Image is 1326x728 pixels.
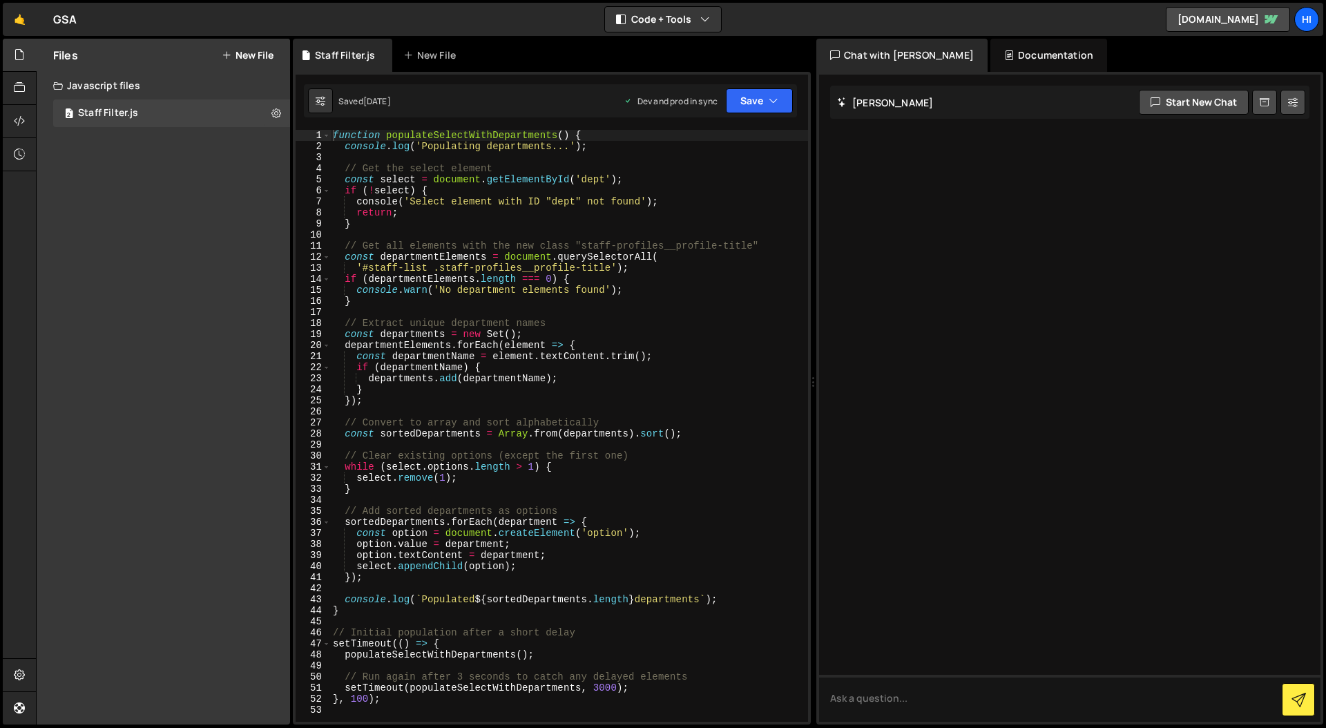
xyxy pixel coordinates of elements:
[296,262,331,274] div: 13
[296,340,331,351] div: 20
[296,705,331,716] div: 53
[296,174,331,185] div: 5
[296,351,331,362] div: 21
[296,329,331,340] div: 19
[296,362,331,373] div: 22
[296,649,331,660] div: 48
[338,95,391,107] div: Saved
[1166,7,1290,32] a: [DOMAIN_NAME]
[296,196,331,207] div: 7
[296,671,331,682] div: 50
[624,95,718,107] div: Dev and prod in sync
[837,96,933,109] h2: [PERSON_NAME]
[296,550,331,561] div: 39
[296,307,331,318] div: 17
[296,439,331,450] div: 29
[403,48,461,62] div: New File
[296,428,331,439] div: 28
[296,539,331,550] div: 38
[78,107,138,119] div: Staff Filter.js
[296,627,331,638] div: 46
[53,11,77,28] div: GSA
[816,39,988,72] div: Chat with [PERSON_NAME]
[296,274,331,285] div: 14
[296,472,331,483] div: 32
[53,48,78,63] h2: Files
[296,583,331,594] div: 42
[296,240,331,251] div: 11
[296,506,331,517] div: 35
[296,395,331,406] div: 25
[296,285,331,296] div: 15
[296,660,331,671] div: 49
[296,528,331,539] div: 37
[296,616,331,627] div: 45
[296,318,331,329] div: 18
[37,72,290,99] div: Javascript files
[222,50,273,61] button: New File
[605,7,721,32] button: Code + Tools
[296,296,331,307] div: 16
[296,461,331,472] div: 31
[296,251,331,262] div: 12
[363,95,391,107] div: [DATE]
[726,88,793,113] button: Save
[296,152,331,163] div: 3
[296,693,331,705] div: 52
[296,638,331,649] div: 47
[1139,90,1249,115] button: Start new chat
[296,572,331,583] div: 41
[296,384,331,395] div: 24
[315,48,375,62] div: Staff Filter.js
[296,218,331,229] div: 9
[53,99,290,127] div: 6771/13063.js
[296,417,331,428] div: 27
[296,229,331,240] div: 10
[296,141,331,152] div: 2
[296,163,331,174] div: 4
[296,594,331,605] div: 43
[296,495,331,506] div: 34
[3,3,37,36] a: 🤙
[296,682,331,693] div: 51
[296,450,331,461] div: 30
[990,39,1107,72] div: Documentation
[296,483,331,495] div: 33
[65,109,73,120] span: 2
[296,517,331,528] div: 36
[296,561,331,572] div: 40
[296,130,331,141] div: 1
[296,373,331,384] div: 23
[296,185,331,196] div: 6
[1294,7,1319,32] a: Hi
[296,605,331,616] div: 44
[296,406,331,417] div: 26
[296,207,331,218] div: 8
